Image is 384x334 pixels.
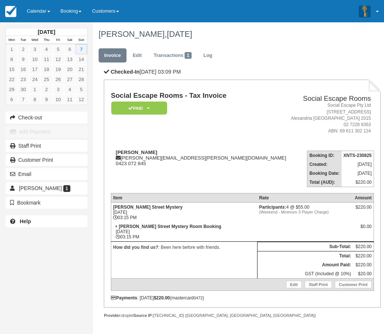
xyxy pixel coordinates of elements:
a: 17 [29,64,41,74]
a: 26 [52,74,64,84]
strong: Provider: [104,313,121,318]
a: 13 [64,54,76,64]
a: 10 [52,94,64,105]
a: 21 [76,64,87,74]
a: Transactions1 [148,48,197,63]
th: Sub-Total: [257,242,353,251]
strong: XNTS-230825 [343,153,372,158]
td: $220.00 [353,251,374,261]
th: Total (AUD): [307,178,342,187]
td: $20.00 [353,269,374,279]
a: 6 [6,94,17,105]
td: 4 @ $55.00 [257,203,353,222]
th: Item [111,193,257,203]
button: Add Payment [6,126,87,138]
address: Social Escape Pty Ltd [STREET_ADDRESS] Alexandria [GEOGRAPHIC_DATA] 2015 02 7228 9363 ABN: 69 611... [290,102,371,134]
a: 12 [76,94,87,105]
a: Log [198,48,218,63]
a: 4 [64,84,76,94]
em: Paid [111,102,167,115]
th: Amount Paid: [257,260,353,269]
a: Customer Print [335,281,372,288]
a: 20 [64,64,76,74]
th: Rate [257,193,353,203]
a: 25 [41,74,52,84]
div: : [DATE] (mastercard ) [111,295,374,301]
td: $220.00 [342,178,374,187]
img: A3 [359,5,371,17]
a: Invoice [99,48,127,63]
a: 7 [17,94,29,105]
a: 2 [41,84,52,94]
b: Help [20,218,31,224]
a: 9 [41,94,52,105]
a: 11 [41,54,52,64]
a: 23 [17,74,29,84]
a: 14 [76,54,87,64]
em: (Weekend - Minimum 3 Player Charge) [259,210,351,214]
td: [DATE] [342,160,374,169]
a: 5 [76,84,87,94]
a: Staff Print [305,281,332,288]
td: [DATE] [342,169,374,178]
a: 6 [64,44,76,54]
td: $220.00 [353,242,374,251]
th: Booking Date: [307,169,342,178]
strong: Source IP: [134,313,153,318]
a: 15 [6,64,17,74]
a: 8 [29,94,41,105]
strong: Payments [111,295,137,301]
a: 2 [17,44,29,54]
th: Wed [29,36,41,44]
h1: Social Escape Rooms - Tax Invoice [111,92,287,100]
a: Edit [127,48,147,63]
span: 1 [185,52,192,59]
span: [PERSON_NAME] [19,185,62,191]
a: 3 [52,84,64,94]
th: Sat [64,36,76,44]
a: 8 [6,54,17,64]
a: 27 [64,74,76,84]
a: 18 [41,64,52,74]
small: 0472 [194,296,203,300]
a: [PERSON_NAME] 1 [6,182,87,194]
img: checkfront-main-nav-mini-logo.png [5,6,16,17]
th: Thu [41,36,52,44]
a: 19 [52,64,64,74]
a: 24 [29,74,41,84]
th: Tue [17,36,29,44]
th: Total: [257,251,353,261]
a: 16 [17,64,29,74]
a: 28 [76,74,87,84]
th: Sun [76,36,87,44]
div: droplet [TECHNICAL_ID] ([GEOGRAPHIC_DATA], [GEOGRAPHIC_DATA], [GEOGRAPHIC_DATA]) [104,313,381,318]
a: Edit [286,281,302,288]
td: [DATE] 03:15 PM [111,222,257,242]
th: Amount [353,193,374,203]
a: 10 [29,54,41,64]
a: Customer Print [6,154,87,166]
a: 30 [17,84,29,94]
a: 29 [6,84,17,94]
span: [DATE] [167,29,192,39]
h2: Social Escape Rooms [290,95,371,103]
strong: How did you find us? [113,245,158,250]
td: GST (Included @ 10%) [257,269,353,279]
span: 1 [63,185,70,192]
a: 7 [76,44,87,54]
strong: $220.00 [154,295,170,301]
a: 1 [29,84,41,94]
td: $220.00 [353,260,374,269]
div: $0.00 [355,224,371,235]
strong: [PERSON_NAME] [116,150,157,155]
b: Checked-In [111,69,140,75]
th: Fri [52,36,64,44]
div: $220.00 [355,205,371,216]
p: : Been here before with friends. [113,244,255,251]
button: Email [6,168,87,180]
a: Help [6,215,87,227]
th: Mon [6,36,17,44]
a: 4 [41,44,52,54]
th: Booking ID: [307,151,342,160]
a: 11 [64,94,76,105]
